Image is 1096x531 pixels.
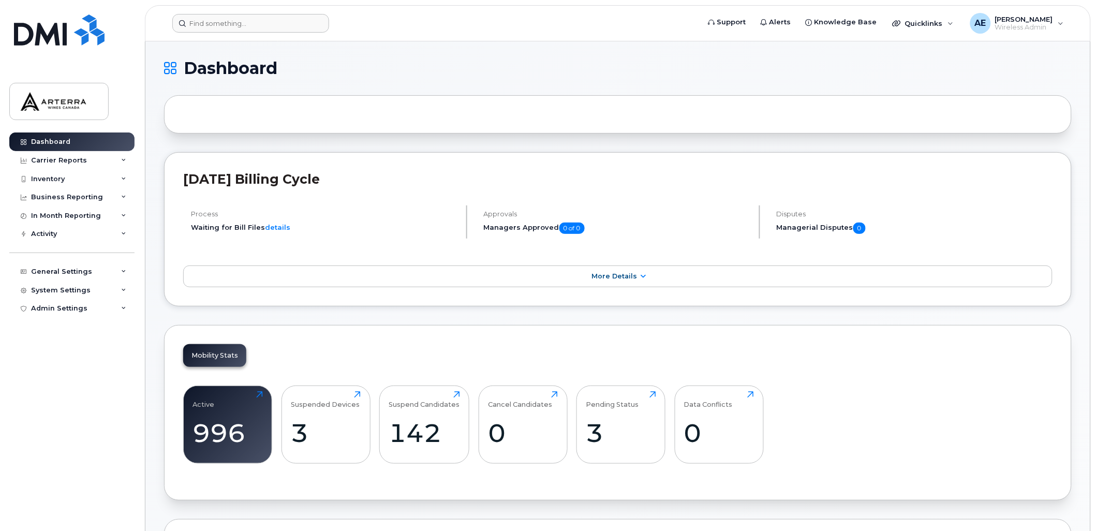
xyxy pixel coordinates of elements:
[559,223,585,234] span: 0 of 0
[484,223,750,234] h5: Managers Approved
[389,391,460,458] a: Suspend Candidates142
[184,61,277,76] span: Dashboard
[684,391,754,458] a: Data Conflicts0
[777,210,1053,218] h4: Disputes
[488,391,552,408] div: Cancel Candidates
[684,418,754,448] div: 0
[193,418,263,448] div: 996
[191,223,457,232] li: Waiting for Bill Files
[684,391,733,408] div: Data Conflicts
[389,391,460,408] div: Suspend Candidates
[193,391,263,458] a: Active996
[484,210,750,218] h4: Approvals
[777,223,1053,234] h5: Managerial Disputes
[591,272,637,280] span: More Details
[291,391,361,458] a: Suspended Devices3
[291,391,360,408] div: Suspended Devices
[853,223,866,234] span: 0
[191,210,457,218] h4: Process
[488,391,558,458] a: Cancel Candidates0
[291,418,361,448] div: 3
[586,418,656,448] div: 3
[389,418,460,448] div: 142
[193,391,215,408] div: Active
[265,223,290,231] a: details
[183,171,1053,187] h2: [DATE] Billing Cycle
[488,418,558,448] div: 0
[586,391,639,408] div: Pending Status
[586,391,656,458] a: Pending Status3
